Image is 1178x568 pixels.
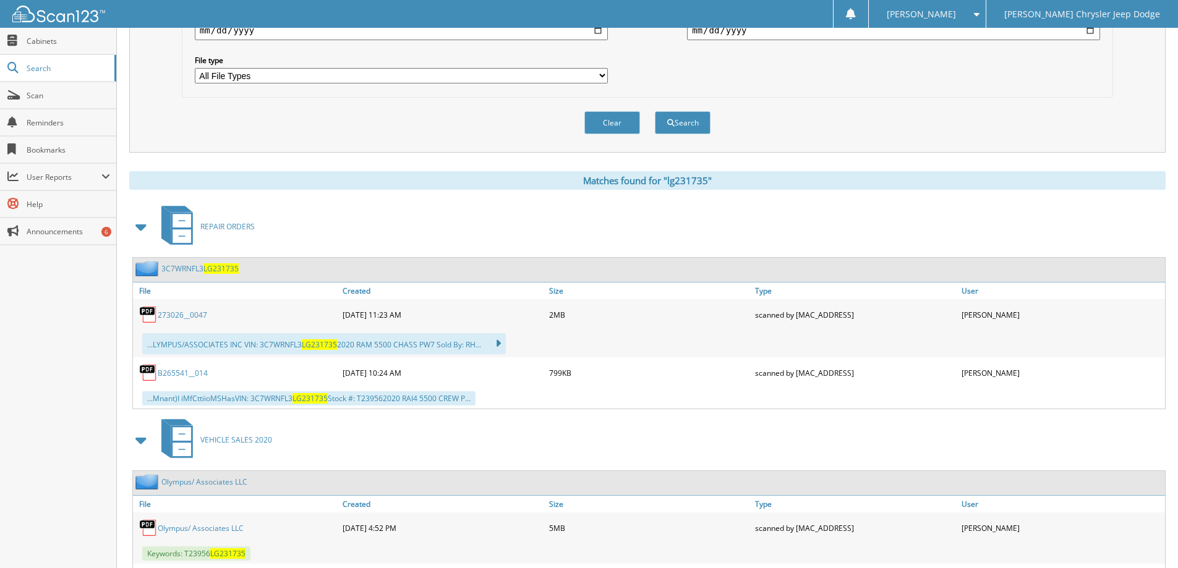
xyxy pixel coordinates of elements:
div: [PERSON_NAME] [958,360,1165,385]
span: User Reports [27,172,101,182]
input: start [195,20,608,40]
div: [PERSON_NAME] [958,302,1165,327]
span: Help [27,199,110,210]
span: [PERSON_NAME] [887,11,956,18]
div: scanned by [MAC_ADDRESS] [752,360,958,385]
span: LG231735 [210,548,245,559]
div: ...Mnant)I iMfCttiioMSHasVIN: 3C7WRNFL3 Stock #: T239562020 RAI4 5500 CREW P... [142,391,476,405]
img: PDF.png [139,363,158,382]
a: Created [339,282,546,299]
span: Reminders [27,117,110,128]
a: File [133,496,339,512]
a: Size [546,496,753,512]
a: REPAIR ORDERS [154,202,255,251]
div: [DATE] 4:52 PM [339,515,546,540]
a: Type [752,282,958,299]
div: Matches found for "lg231735" [129,171,1166,190]
a: Olympus/ Associates LLC [158,523,244,533]
span: VEHICLE SALES 2020 [200,434,272,445]
span: Scan [27,90,110,101]
div: [DATE] 10:24 AM [339,360,546,385]
span: REPAIR ORDERS [200,221,255,232]
a: Type [752,496,958,512]
a: File [133,282,339,299]
div: 5MB [546,515,753,540]
div: [DATE] 11:23 AM [339,302,546,327]
input: end [687,20,1100,40]
a: B265541__014 [158,368,208,378]
a: User [958,496,1165,512]
a: Size [546,282,753,299]
span: Announcements [27,226,110,237]
a: VEHICLE SALES 2020 [154,415,272,464]
img: PDF.png [139,519,158,537]
a: 273026__0047 [158,310,207,320]
a: Created [339,496,546,512]
span: [PERSON_NAME] Chrysler Jeep Dodge [1004,11,1160,18]
span: Bookmarks [27,145,110,155]
div: 6 [101,227,111,237]
a: 3C7WRNFL3LG231735 [161,263,239,274]
span: Keywords: T23956 [142,546,250,561]
span: LG231735 [302,339,337,350]
button: Search [655,111,711,134]
span: Search [27,63,108,74]
button: Clear [584,111,640,134]
a: Olympus/ Associates LLC [161,477,247,487]
img: PDF.png [139,305,158,324]
span: Cabinets [27,36,110,46]
a: User [958,282,1165,299]
div: 799KB [546,360,753,385]
img: folder2.png [135,474,161,490]
img: folder2.png [135,261,161,276]
img: scan123-logo-white.svg [12,6,105,22]
iframe: Chat Widget [1116,509,1178,568]
div: ...LYMPUS/ASSOCIATES INC VIN: 3C7WRNFL3 2020 RAM 5500 CHASS PW7 Sold By: RH... [142,333,506,354]
div: scanned by [MAC_ADDRESS] [752,302,958,327]
label: File type [195,55,608,66]
span: LG231735 [292,393,328,404]
span: LG231735 [203,263,239,274]
div: [PERSON_NAME] [958,515,1165,540]
div: 2MB [546,302,753,327]
div: scanned by [MAC_ADDRESS] [752,515,958,540]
